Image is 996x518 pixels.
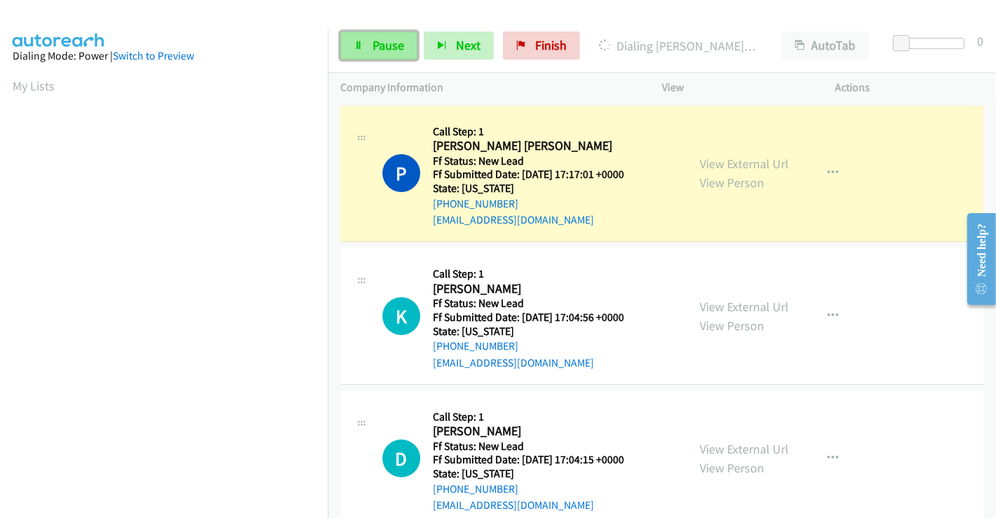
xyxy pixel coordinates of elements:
a: View External Url [700,299,789,315]
h5: Ff Status: New Lead [433,154,642,168]
div: Delay between calls (in seconds) [900,38,964,49]
h5: State: [US_STATE] [433,182,642,196]
div: The call is yet to be attempted [382,297,420,335]
h5: Call Step: 1 [433,267,642,281]
span: Pause [373,37,404,53]
button: Next [424,32,494,60]
iframe: Resource Center [956,203,996,315]
div: The call is yet to be attempted [382,439,420,477]
h5: Call Step: 1 [433,125,642,139]
a: [EMAIL_ADDRESS][DOMAIN_NAME] [433,498,594,512]
span: Next [456,37,480,53]
p: Dialing [PERSON_NAME] [PERSON_NAME] [599,36,756,55]
a: [PHONE_NUMBER] [433,482,518,496]
a: Finish [503,32,580,60]
div: Dialing Mode: Power | [13,48,315,64]
a: [EMAIL_ADDRESS][DOMAIN_NAME] [433,356,594,369]
a: Switch to Preview [113,49,194,62]
div: 0 [977,32,983,50]
h5: Ff Submitted Date: [DATE] 17:04:15 +0000 [433,453,642,467]
a: View Person [700,175,764,191]
h5: Ff Submitted Date: [DATE] 17:17:01 +0000 [433,168,642,182]
a: View Person [700,318,764,334]
p: Company Information [340,79,637,96]
p: Actions [836,79,984,96]
span: Finish [535,37,567,53]
h2: [PERSON_NAME] [PERSON_NAME] [433,138,642,154]
h5: State: [US_STATE] [433,325,642,339]
h1: K [382,297,420,335]
h5: Call Step: 1 [433,410,642,424]
a: View External Url [700,441,789,457]
a: Pause [340,32,417,60]
h5: State: [US_STATE] [433,467,642,481]
a: [PHONE_NUMBER] [433,197,518,210]
a: [EMAIL_ADDRESS][DOMAIN_NAME] [433,213,594,226]
h5: Ff Submitted Date: [DATE] 17:04:56 +0000 [433,311,642,325]
p: View [662,79,810,96]
h2: [PERSON_NAME] [433,281,642,297]
h5: Ff Status: New Lead [433,297,642,311]
h1: P [382,154,420,192]
a: [PHONE_NUMBER] [433,339,518,353]
button: AutoTab [782,32,869,60]
h5: Ff Status: New Lead [433,439,642,454]
a: View Person [700,460,764,476]
h2: [PERSON_NAME] [433,423,642,439]
h1: D [382,439,420,477]
a: View External Url [700,156,789,172]
a: My Lists [13,78,55,94]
